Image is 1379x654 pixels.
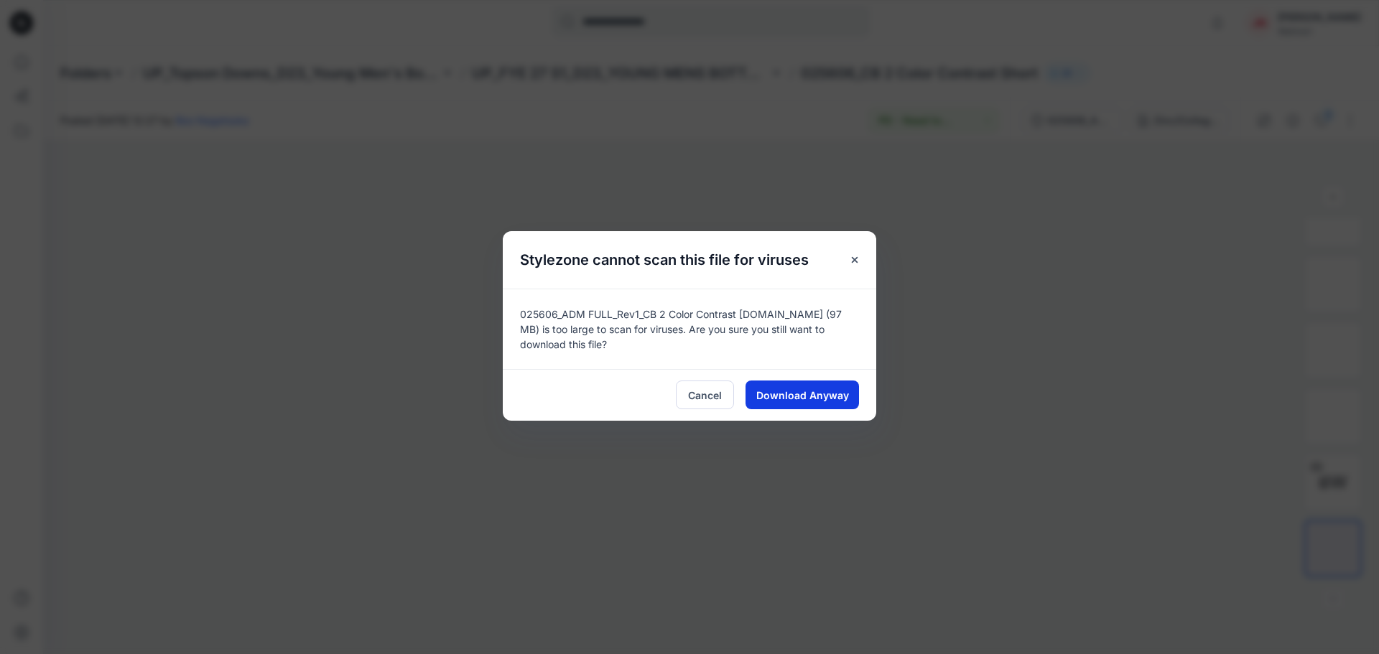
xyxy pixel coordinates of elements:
h5: Stylezone cannot scan this file for viruses [503,231,826,289]
button: Cancel [676,380,734,409]
span: Download Anyway [756,388,849,403]
span: Cancel [688,388,722,403]
button: Close [842,247,868,273]
div: 025606_ADM FULL_Rev1_CB 2 Color Contrast [DOMAIN_NAME] (97 MB) is too large to scan for viruses. ... [503,289,876,369]
button: Download Anyway [746,380,859,409]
